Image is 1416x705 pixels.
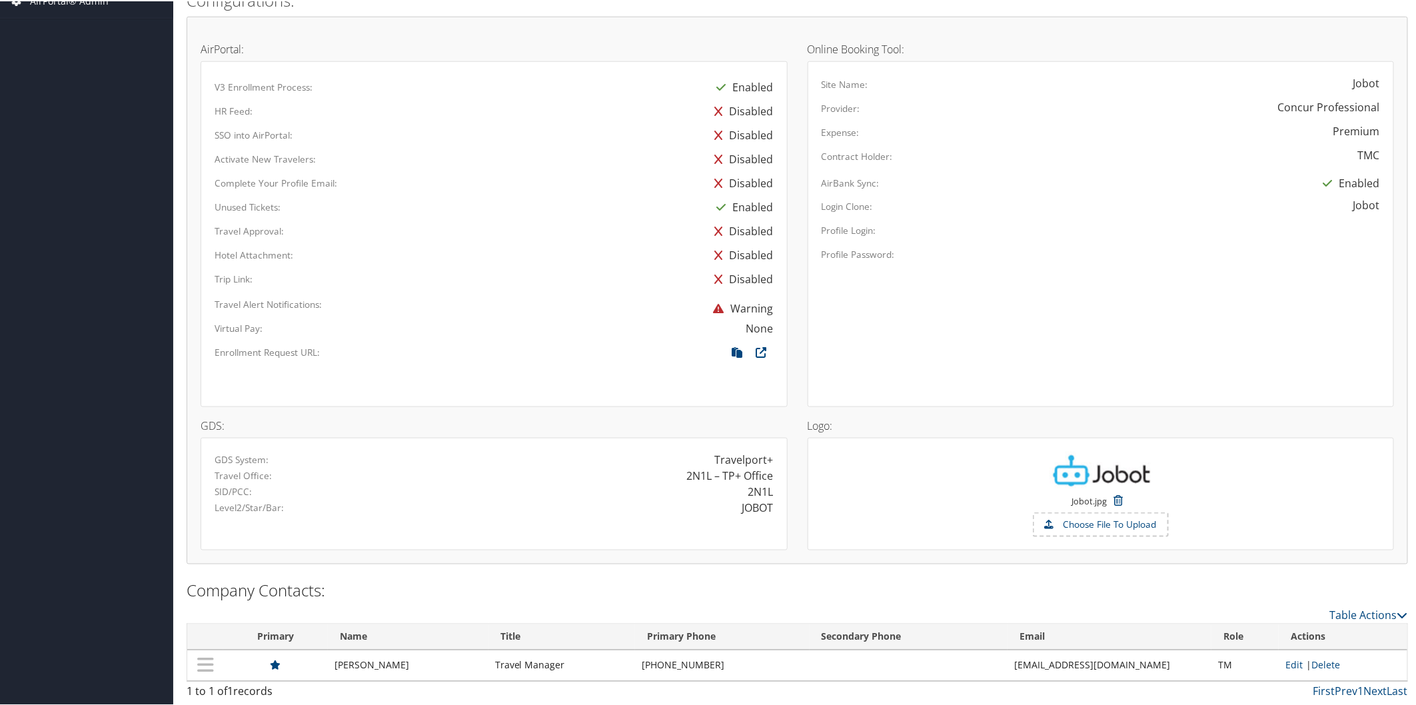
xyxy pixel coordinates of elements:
[1211,623,1279,649] th: Role
[215,247,293,261] label: Hotel Attachment:
[1008,623,1211,649] th: Email
[822,199,873,212] label: Login Clone:
[201,43,788,53] h4: AirPortal:
[1279,623,1407,649] th: Actions
[1278,98,1380,114] div: Concur Professional
[715,450,774,466] div: Travelport+
[1313,683,1335,698] a: First
[822,175,880,189] label: AirBank Sync:
[1211,649,1279,680] td: TM
[223,623,328,649] th: Primary
[1279,649,1407,680] td: |
[1311,658,1340,670] a: Delete
[1034,512,1167,535] label: Choose File To Upload
[822,247,895,260] label: Profile Password:
[215,199,281,213] label: Unused Tickets:
[215,175,337,189] label: Complete Your Profile Email:
[187,682,477,705] div: 1 to 1 of records
[822,223,876,236] label: Profile Login:
[215,79,313,93] label: V3 Enrollment Process:
[215,321,263,334] label: Virtual Pay:
[708,98,774,122] div: Disabled
[708,242,774,266] div: Disabled
[687,466,774,482] div: 2N1L – TP+ Office
[810,623,1008,649] th: Secondary Phone
[1358,683,1364,698] a: 1
[1071,494,1107,519] small: Jobot.jpg
[635,649,809,680] td: [PHONE_NUMBER]
[710,194,774,218] div: Enabled
[1387,683,1408,698] a: Last
[328,649,488,680] td: [PERSON_NAME]
[215,223,284,237] label: Travel Approval:
[227,683,233,698] span: 1
[708,122,774,146] div: Disabled
[215,500,284,513] label: Level2/Star/Bar:
[215,468,272,481] label: Travel Office:
[822,125,860,138] label: Expense:
[1335,683,1358,698] a: Prev
[1353,74,1380,90] div: Jobot
[215,452,269,465] label: GDS System:
[748,482,774,498] div: 2N1L
[201,419,788,430] h4: GDS:
[1317,170,1380,194] div: Enabled
[1364,683,1387,698] a: Next
[708,218,774,242] div: Disabled
[1333,122,1380,138] div: Premium
[187,578,1408,601] h2: Company Contacts:
[215,103,253,117] label: HR Feed:
[1353,196,1380,212] div: Jobot
[635,623,809,649] th: Primary Phone
[822,77,868,90] label: Site Name:
[215,271,253,285] label: Trip Link:
[746,319,774,335] div: None
[1358,146,1380,162] div: TMC
[710,74,774,98] div: Enabled
[215,345,320,358] label: Enrollment Request URL:
[808,419,1395,430] h4: Logo:
[708,170,774,194] div: Disabled
[328,623,488,649] th: Name
[215,297,322,310] label: Travel Alert Notifications:
[215,127,293,141] label: SSO into AirPortal:
[1050,450,1152,487] img: Jobot.jpg
[1285,658,1303,670] a: Edit
[822,149,893,162] label: Contract Holder:
[707,300,774,315] span: Warning
[708,266,774,290] div: Disabled
[822,101,860,114] label: Provider:
[488,649,635,680] td: Travel Manager
[708,146,774,170] div: Disabled
[808,43,1395,53] h4: Online Booking Tool:
[742,498,774,514] div: JOBOT
[215,151,316,165] label: Activate New Travelers:
[1330,607,1408,622] a: Table Actions
[1008,649,1211,680] td: [EMAIL_ADDRESS][DOMAIN_NAME]
[215,484,252,497] label: SID/PCC:
[488,623,635,649] th: Title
